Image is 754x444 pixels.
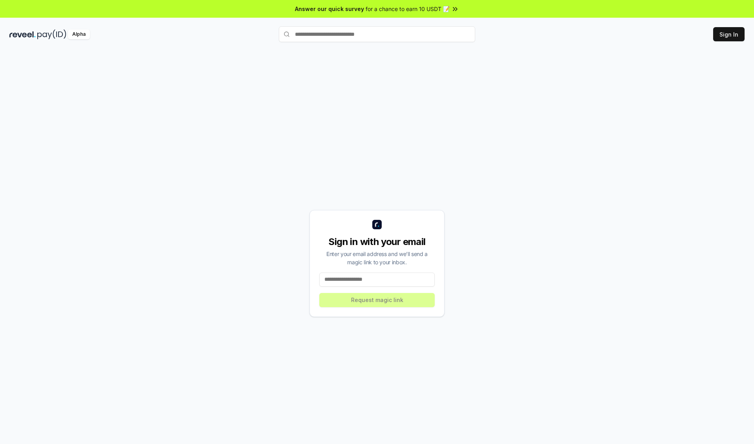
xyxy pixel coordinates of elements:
button: Sign In [713,27,745,41]
div: Enter your email address and we’ll send a magic link to your inbox. [319,250,435,266]
img: logo_small [372,220,382,229]
img: reveel_dark [9,29,36,39]
span: Answer our quick survey [295,5,364,13]
span: for a chance to earn 10 USDT 📝 [366,5,450,13]
div: Sign in with your email [319,236,435,248]
img: pay_id [37,29,66,39]
div: Alpha [68,29,90,39]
